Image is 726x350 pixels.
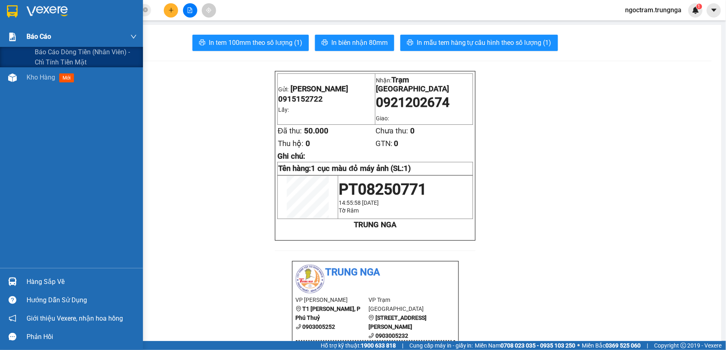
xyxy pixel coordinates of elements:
span: environment [369,315,374,321]
span: mới [59,73,74,82]
img: solution-icon [8,33,17,41]
strong: TRUNG NGA [354,220,396,229]
strong: 0369 525 060 [606,342,641,349]
span: down [130,33,137,40]
span: 1 [698,4,701,9]
button: aim [202,3,216,18]
img: warehouse-icon [8,73,17,82]
span: GTN: [375,139,393,148]
button: plus [164,3,178,18]
span: ngoctram.trungnga [619,5,688,15]
button: printerIn biên nhận 80mm [315,35,394,51]
img: icon-new-feature [692,7,699,14]
span: 50.000 [304,126,328,135]
span: phone [296,324,302,330]
b: 0903005252 [303,323,335,330]
img: logo.jpg [296,265,324,293]
li: VP [PERSON_NAME] [296,295,369,304]
span: | [647,341,648,350]
span: 1 cục màu đỏ máy ảnh (SL: [311,164,411,173]
span: 1) [404,164,411,173]
span: printer [199,39,206,47]
span: ⚪️ [578,344,580,347]
span: 14:55:58 [DATE] [339,199,379,206]
span: caret-down [710,7,718,14]
strong: 0708 023 035 - 0935 103 250 [501,342,576,349]
li: VP Trạm [GEOGRAPHIC_DATA] [369,295,442,313]
b: T1 [PERSON_NAME], P Phú Thuỷ [296,306,361,321]
span: Ghi chú: [277,152,305,161]
p: Gửi: [278,84,375,93]
span: In tem 100mm theo số lượng (1) [209,38,302,48]
span: 0 [306,139,310,148]
span: aim [206,7,212,13]
span: In mẫu tem hàng tự cấu hình theo số lượng (1) [417,38,552,48]
span: Hỗ trợ kỹ thuật: [321,341,396,350]
span: printer [322,39,328,47]
span: plus [168,7,174,13]
li: Trung Nga [296,265,455,280]
span: 0 [410,126,415,135]
span: phone [369,333,374,339]
span: Giới thiệu Vexere, nhận hoa hồng [27,313,123,323]
b: [STREET_ADDRESS][PERSON_NAME] [369,315,427,330]
span: Cung cấp máy in - giấy in: [409,341,473,350]
span: message [9,333,16,341]
span: environment [296,306,302,312]
span: 0921202674 [376,95,449,110]
button: caret-down [707,3,721,18]
span: Kho hàng [27,73,55,81]
img: warehouse-icon [8,277,17,286]
button: file-add [183,3,197,18]
strong: 1900 633 818 [361,342,396,349]
strong: Tên hàng: [278,164,411,173]
span: close-circle [143,7,148,14]
p: Nhận: [376,75,472,93]
div: Hướng dẫn sử dụng [27,294,137,306]
div: Phản hồi [27,331,137,343]
span: Lấy: [278,106,289,113]
span: Miền Bắc [582,341,641,350]
span: printer [407,39,413,47]
span: file-add [187,7,193,13]
span: Chưa thu: [375,126,408,135]
span: 0 [394,139,398,148]
span: | [402,341,403,350]
span: Miền Nam [475,341,576,350]
span: Đã thu: [278,126,302,135]
div: Hàng sắp về [27,276,137,288]
sup: 1 [697,4,702,9]
button: printerIn mẫu tem hàng tự cấu hình theo số lượng (1) [400,35,558,51]
span: Thu hộ: [278,139,304,148]
span: close-circle [143,7,148,12]
span: notification [9,315,16,322]
span: Tờ Râm [339,207,359,214]
button: printerIn tem 100mm theo số lượng (1) [192,35,309,51]
span: Trạm [GEOGRAPHIC_DATA] [376,75,449,93]
span: 0915152722 [278,95,323,104]
span: PT08250771 [339,180,427,198]
span: question-circle [9,296,16,304]
span: copyright [681,343,686,348]
span: [PERSON_NAME] [290,84,348,93]
span: Báo cáo dòng tiền (nhân viên) - chỉ tính tiền mặt [35,47,137,67]
b: 0903005232 [375,332,408,339]
img: logo-vxr [7,5,18,18]
span: Giao: [376,115,389,122]
span: In biên nhận 80mm [331,38,388,48]
span: Báo cáo [27,31,51,42]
